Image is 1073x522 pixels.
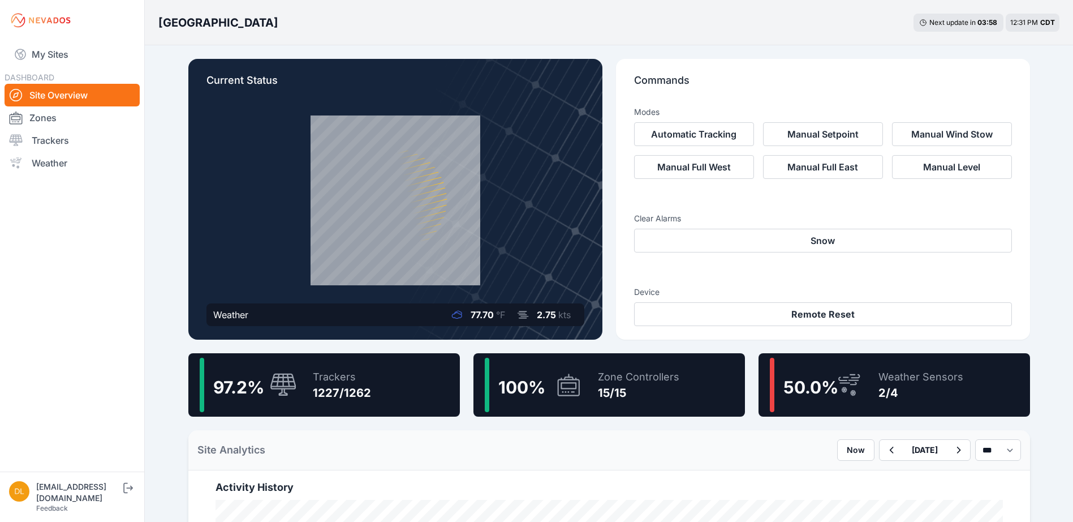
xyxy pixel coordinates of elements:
[471,309,494,320] span: 77.70
[216,480,1003,495] h2: Activity History
[878,369,963,385] div: Weather Sensors
[158,8,278,37] nav: Breadcrumb
[5,84,140,106] a: Site Overview
[9,481,29,502] img: dlay@prim.com
[903,440,947,460] button: [DATE]
[537,309,556,320] span: 2.75
[783,377,838,397] span: 50.0 %
[206,72,584,97] p: Current Status
[558,309,571,320] span: kts
[634,213,1012,224] h3: Clear Alarms
[759,353,1030,417] a: 50.0%Weather Sensors2/4
[496,309,505,320] span: °F
[634,229,1012,253] button: Snow
[837,439,874,461] button: Now
[5,152,140,174] a: Weather
[36,481,121,504] div: [EMAIL_ADDRESS][DOMAIN_NAME]
[36,504,68,512] a: Feedback
[929,18,976,27] span: Next update in
[188,353,460,417] a: 97.2%Trackers1227/1262
[5,129,140,152] a: Trackers
[213,308,248,322] div: Weather
[634,286,1012,298] h3: Device
[1010,18,1038,27] span: 12:31 PM
[158,15,278,31] h3: [GEOGRAPHIC_DATA]
[634,106,660,118] h3: Modes
[473,353,745,417] a: 100%Zone Controllers15/15
[9,11,72,29] img: Nevados
[313,369,371,385] div: Trackers
[892,155,1012,179] button: Manual Level
[197,442,265,458] h2: Site Analytics
[313,385,371,401] div: 1227/1262
[1040,18,1055,27] span: CDT
[634,155,754,179] button: Manual Full West
[213,377,264,397] span: 97.2 %
[634,122,754,146] button: Automatic Tracking
[763,122,883,146] button: Manual Setpoint
[598,385,679,401] div: 15/15
[878,385,963,401] div: 2/4
[5,41,140,68] a: My Sites
[634,302,1012,326] button: Remote Reset
[892,122,1012,146] button: Manual Wind Stow
[598,369,679,385] div: Zone Controllers
[5,72,54,82] span: DASHBOARD
[763,155,883,179] button: Manual Full East
[634,72,1012,97] p: Commands
[498,377,545,397] span: 100 %
[977,18,998,27] div: 03 : 58
[5,106,140,129] a: Zones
